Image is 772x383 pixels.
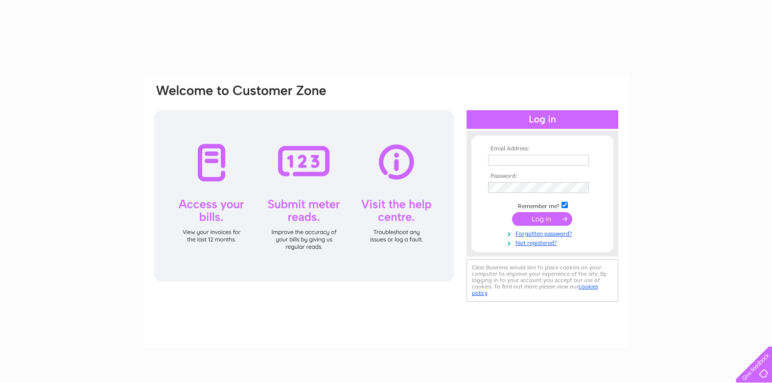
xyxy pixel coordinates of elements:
a: cookies policy [472,283,598,296]
input: Submit [512,212,572,226]
th: Password: [486,173,599,180]
div: Clear Business would like to place cookies on your computer to improve your experience of the sit... [467,259,618,302]
a: Not registered? [488,238,599,247]
td: Remember me? [486,200,599,210]
th: Email Address: [486,145,599,152]
a: Forgotten password? [488,228,599,238]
